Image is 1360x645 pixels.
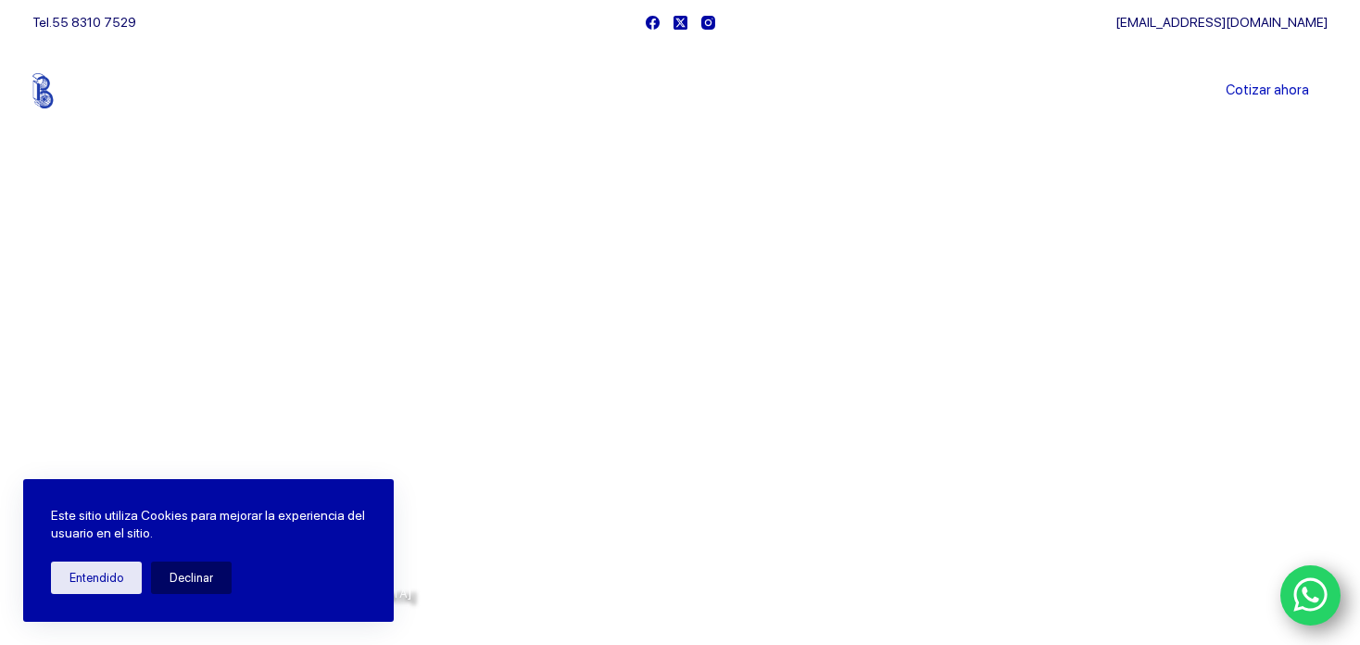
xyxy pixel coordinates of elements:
[68,463,434,487] span: Rodamientos y refacciones industriales
[462,44,899,137] nav: Menu Principal
[68,276,305,299] span: Bienvenido a Balerytodo®
[32,73,148,108] img: Balerytodo
[52,15,136,30] a: 55 8310 7529
[1115,15,1328,30] a: [EMAIL_ADDRESS][DOMAIN_NAME]
[674,16,687,30] a: X (Twitter)
[32,15,136,30] span: Tel.
[51,562,142,594] button: Entendido
[68,316,678,444] span: Somos los doctores de la industria
[701,16,715,30] a: Instagram
[646,16,660,30] a: Facebook
[51,507,366,543] p: Este sitio utiliza Cookies para mejorar la experiencia del usuario en el sitio.
[1207,72,1328,109] a: Cotizar ahora
[1280,565,1341,626] a: WhatsApp
[151,562,232,594] button: Declinar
